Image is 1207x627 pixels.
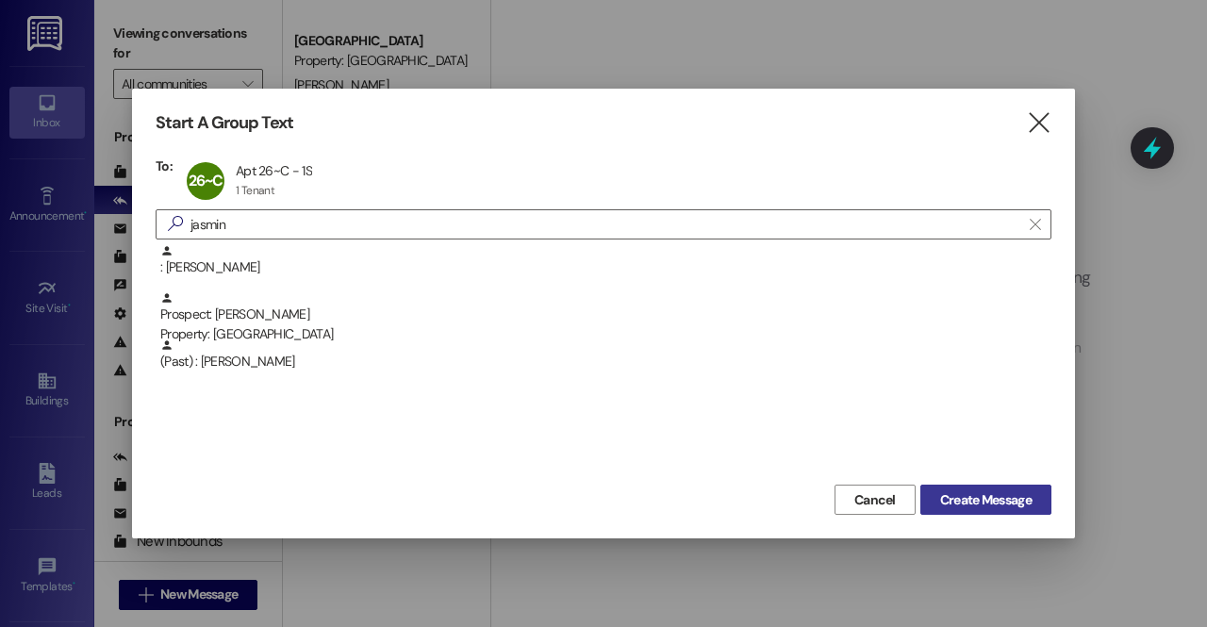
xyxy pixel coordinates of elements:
[190,211,1020,238] input: Search for any contact or apartment
[160,291,1051,345] div: Prospect: [PERSON_NAME]
[156,112,293,134] h3: Start A Group Text
[236,183,274,198] div: 1 Tenant
[1026,113,1051,133] i: 
[160,324,1051,344] div: Property: [GEOGRAPHIC_DATA]
[189,171,223,190] span: 26~C
[160,338,1051,371] div: (Past) : [PERSON_NAME]
[156,338,1051,386] div: (Past) : [PERSON_NAME]
[236,162,312,179] div: Apt 26~C - 1S
[156,291,1051,338] div: Prospect: [PERSON_NAME]Property: [GEOGRAPHIC_DATA]
[160,214,190,234] i: 
[1030,217,1040,232] i: 
[1020,210,1050,239] button: Clear text
[940,490,1032,510] span: Create Message
[920,485,1051,515] button: Create Message
[156,157,173,174] h3: To:
[835,485,916,515] button: Cancel
[854,490,896,510] span: Cancel
[160,244,1051,277] div: : [PERSON_NAME]
[156,244,1051,291] div: : [PERSON_NAME]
